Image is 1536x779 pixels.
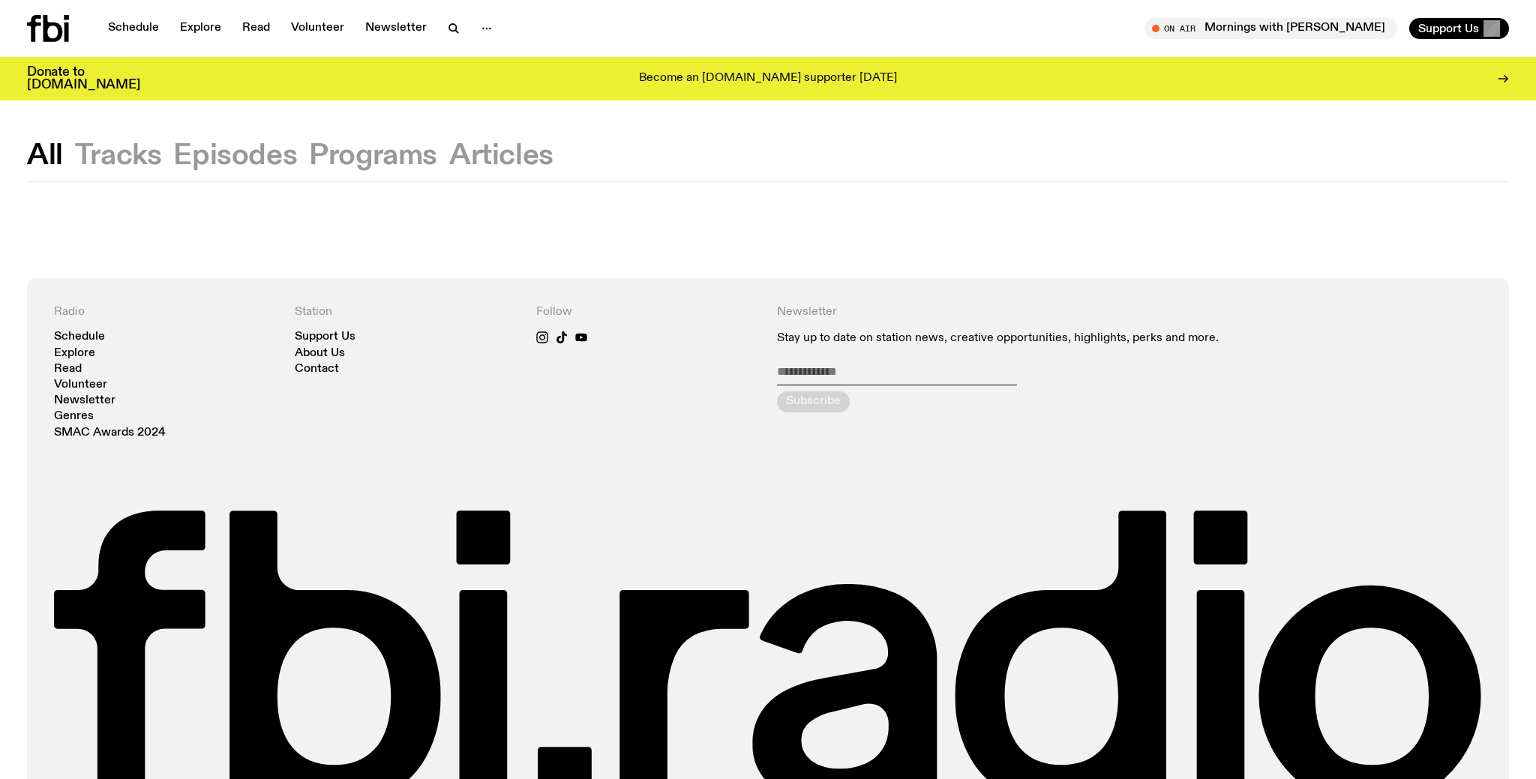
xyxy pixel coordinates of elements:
[777,305,1241,319] h4: Newsletter
[777,391,850,412] button: Subscribe
[27,66,140,91] h3: Donate to [DOMAIN_NAME]
[233,18,279,39] a: Read
[54,348,95,359] a: Explore
[54,331,105,343] a: Schedule
[777,331,1241,346] p: Stay up to date on station news, creative opportunities, highlights, perks and more.
[54,379,107,391] a: Volunteer
[171,18,230,39] a: Explore
[295,364,339,375] a: Contact
[173,142,297,169] button: Episodes
[54,364,82,375] a: Read
[295,348,345,359] a: About Us
[295,331,355,343] a: Support Us
[1409,18,1509,39] button: Support Us
[356,18,436,39] a: Newsletter
[639,72,897,85] p: Become an [DOMAIN_NAME] supporter [DATE]
[1418,22,1479,35] span: Support Us
[54,305,277,319] h4: Radio
[75,142,162,169] button: Tracks
[99,18,168,39] a: Schedule
[54,395,115,406] a: Newsletter
[536,305,759,319] h4: Follow
[309,142,437,169] button: Programs
[1144,18,1397,39] button: On AirMornings with [PERSON_NAME]
[449,142,553,169] button: Articles
[295,305,517,319] h4: Station
[54,427,166,439] a: SMAC Awards 2024
[27,142,63,169] button: All
[282,18,353,39] a: Volunteer
[54,411,94,422] a: Genres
